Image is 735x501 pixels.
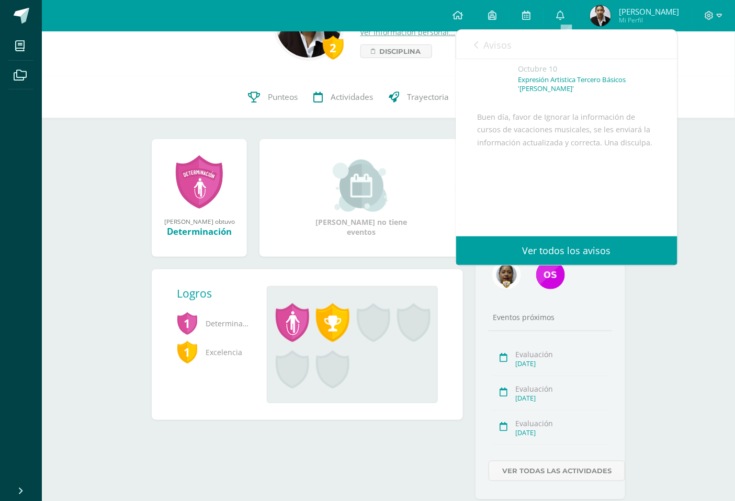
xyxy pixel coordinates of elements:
a: Ver todos los avisos [456,236,677,265]
div: Eventos próximos [489,312,612,322]
img: dbd96a2ba9ea15004af00e78bfbe6cb0.png [590,5,611,26]
div: Evaluación [515,418,609,428]
span: [PERSON_NAME] [619,6,679,17]
div: [DATE] [515,359,609,368]
div: [PERSON_NAME] no tiene eventos [309,160,414,237]
span: 1 [177,340,198,364]
p: Expresión Artistica Tercero Básicos '[PERSON_NAME]' [518,75,657,93]
div: [DATE] [515,428,609,437]
div: [DATE] [515,394,609,403]
span: Determinación [177,309,250,338]
a: Ver información personal... [360,27,456,37]
div: 2 [323,36,344,60]
div: Determinación [162,225,236,237]
div: Evaluación [515,349,609,359]
a: Ver todas las actividades [489,461,625,481]
a: Disciplina [360,44,432,58]
a: Trayectoria [381,76,457,118]
span: Disciplina [380,45,421,58]
div: Evaluación [515,384,609,394]
div: Buen día, favor de Ignorar la información de cursos de vacaciones musicales, se les enviará la in... [477,111,657,226]
a: Punteos [241,76,306,118]
div: [PERSON_NAME] obtuvo [162,217,236,225]
div: Logros [177,286,258,301]
img: 6feca0e4b445fec6a7380f1531de80f0.png [536,260,565,289]
span: Mi Perfil [619,16,679,25]
span: Punteos [268,92,298,103]
a: Actividades [306,76,381,118]
img: 39d12c75fc7c08c1d8db18f8fb38dc3f.png [492,260,521,289]
span: Trayectoria [408,92,449,103]
span: Actividades [331,92,374,103]
span: 1 [177,311,198,335]
span: Avisos [484,39,512,51]
span: Excelencia [177,338,250,367]
div: Octubre 10 [518,64,657,74]
img: event_small.png [333,160,390,212]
